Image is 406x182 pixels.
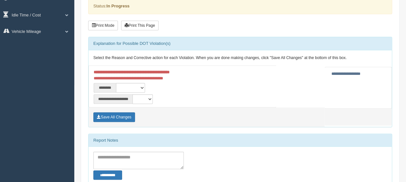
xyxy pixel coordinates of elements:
[88,134,392,147] div: Report Notes
[88,50,392,66] div: Select the Reason and Corrective action for each Violation. When you are done making changes, cli...
[121,21,159,30] button: Print This Page
[88,21,118,30] button: Print Mode
[106,4,130,8] strong: In Progress
[93,112,135,122] button: Save
[88,37,392,50] div: Explanation for Possible DOT Violation(s)
[93,170,122,180] button: Change Filter Options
